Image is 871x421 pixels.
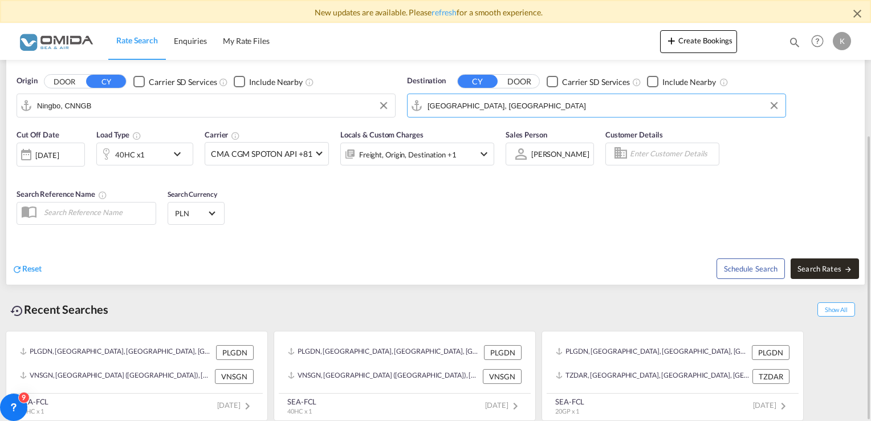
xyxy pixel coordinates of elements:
[1,7,870,18] div: New updates are available. Please for a smooth experience.
[17,189,107,199] span: Search Reference Name
[215,369,254,384] div: VNSGN
[630,145,715,163] input: Enter Customer Details
[605,130,663,139] span: Customer Details
[37,97,389,114] input: Search by Port
[6,331,268,421] recent-search-card: PLGDN, [GEOGRAPHIC_DATA], [GEOGRAPHIC_DATA], [GEOGRAPHIC_DATA] , [GEOGRAPHIC_DATA] PLGDNVNSGN, [G...
[215,23,278,60] a: My Rate Files
[483,369,522,384] div: VNSGN
[833,32,851,50] div: K
[808,31,827,51] span: Help
[817,302,855,317] span: Show All
[428,97,780,114] input: Search by Port
[249,76,303,88] div: Include Nearby
[808,31,833,52] div: Help
[274,331,536,421] recent-search-card: PLGDN, [GEOGRAPHIC_DATA], [GEOGRAPHIC_DATA], [GEOGRAPHIC_DATA] , [GEOGRAPHIC_DATA] PLGDNVNSGN, [G...
[340,143,494,165] div: Freight Origin Destination Factory Stuffingicon-chevron-down
[766,97,783,114] button: Clear Input
[17,143,85,167] div: [DATE]
[108,23,166,60] a: Rate Search
[665,34,678,47] md-icon: icon-plus 400-fg
[132,131,141,140] md-icon: icon-information-outline
[660,30,737,53] button: icon-plus 400-fgCreate Bookings
[359,147,457,163] div: Freight Origin Destination Factory Stuffing
[174,205,218,221] md-select: Select Currency: zł PLNPoland Zloty
[797,264,852,273] span: Search Rates
[44,75,84,88] button: DOOR
[407,75,446,87] span: Destination
[499,75,539,88] button: DOOR
[477,147,491,161] md-icon: icon-chevron-down
[12,263,42,276] div: icon-refreshReset
[375,97,392,114] button: Clear Input
[216,345,254,360] div: PLGDN
[788,36,801,48] md-icon: icon-magnify
[231,131,240,140] md-icon: The selected Trucker/Carrierwill be displayed in the rate results If the rates are from another f...
[555,396,584,407] div: SEA-FCL
[19,407,44,415] span: 40HC x 1
[484,345,522,360] div: PLGDN
[35,150,59,160] div: [DATE]
[96,143,193,165] div: 40HC x1icon-chevron-down
[116,35,158,45] span: Rate Search
[485,400,522,410] span: [DATE]
[408,94,785,117] md-input-container: Jebel Ali, AEJEA
[556,369,750,384] div: TZDAR, Dar es Salaam, Tanzania, United Republic of, Eastern Africa, Africa
[717,258,785,279] button: Note: By default Schedule search will only considerorigin ports, destination ports and cut off da...
[241,399,254,413] md-icon: icon-chevron-right
[562,76,630,88] div: Carrier SD Services
[844,265,852,273] md-icon: icon-arrow-right
[753,400,790,410] span: [DATE]
[530,145,591,162] md-select: Sales Person: KAMIL SYCHOWSKI
[17,165,25,181] md-datepicker: Select
[217,400,254,410] span: [DATE]
[19,396,48,407] div: SEA-FCL
[287,396,316,407] div: SEA-FCL
[17,29,94,54] img: 459c566038e111ed959c4fc4f0a4b274.png
[719,78,728,87] md-icon: Unchecked: Ignores neighbouring ports when fetching rates.Checked : Includes neighbouring ports w...
[20,369,212,384] div: VNSGN, Ho Chi Minh City (Saigon), Viet Nam, South East Asia, Asia Pacific
[175,208,207,218] span: PLN
[6,58,865,284] div: Origin DOOR CY Checkbox No InkUnchecked: Search for CY (Container Yard) services for all selected...
[38,204,156,221] input: Search Reference Name
[288,345,481,360] div: PLGDN, Gdansk, Poland, Eastern Europe , Europe
[205,130,240,139] span: Carrier
[752,369,789,384] div: TZDAR
[115,147,145,163] div: 40HC x1
[98,191,107,200] md-icon: Your search will be saved by the below given name
[555,407,579,415] span: 20GP x 1
[234,75,303,87] md-checkbox: Checkbox No Ink
[506,130,547,139] span: Sales Person
[17,94,395,117] md-input-container: Ningbo, CNNGB
[10,304,24,318] md-icon: icon-backup-restore
[556,345,749,360] div: PLGDN, Gdansk, Poland, Eastern Europe , Europe
[133,75,217,87] md-checkbox: Checkbox No Ink
[632,78,641,87] md-icon: Unchecked: Search for CY (Container Yard) services for all selected carriers.Checked : Search for...
[219,78,228,87] md-icon: Unchecked: Search for CY (Container Yard) services for all selected carriers.Checked : Search for...
[662,76,716,88] div: Include Nearby
[508,399,522,413] md-icon: icon-chevron-right
[96,130,141,139] span: Load Type
[86,75,126,88] button: CY
[776,399,790,413] md-icon: icon-chevron-right
[288,369,480,384] div: VNSGN, Ho Chi Minh City (Saigon), Viet Nam, South East Asia, Asia Pacific
[223,36,270,46] span: My Rate Files
[149,76,217,88] div: Carrier SD Services
[168,190,217,199] span: Search Currency
[211,148,312,160] span: CMA CGM SPOTON API +81
[22,264,42,273] span: Reset
[788,36,801,53] div: icon-magnify
[791,258,859,279] button: Search Ratesicon-arrow-right
[850,7,864,21] md-icon: icon-close
[6,297,113,322] div: Recent Searches
[17,75,37,87] span: Origin
[752,345,789,360] div: PLGDN
[647,75,716,87] md-checkbox: Checkbox No Ink
[17,130,59,139] span: Cut Off Date
[458,75,498,88] button: CY
[542,331,804,421] recent-search-card: PLGDN, [GEOGRAPHIC_DATA], [GEOGRAPHIC_DATA], [GEOGRAPHIC_DATA] , [GEOGRAPHIC_DATA] PLGDNTZDAR, [G...
[287,407,312,415] span: 40HC x 1
[12,264,22,274] md-icon: icon-refresh
[432,7,457,17] a: refresh
[166,23,215,60] a: Enquiries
